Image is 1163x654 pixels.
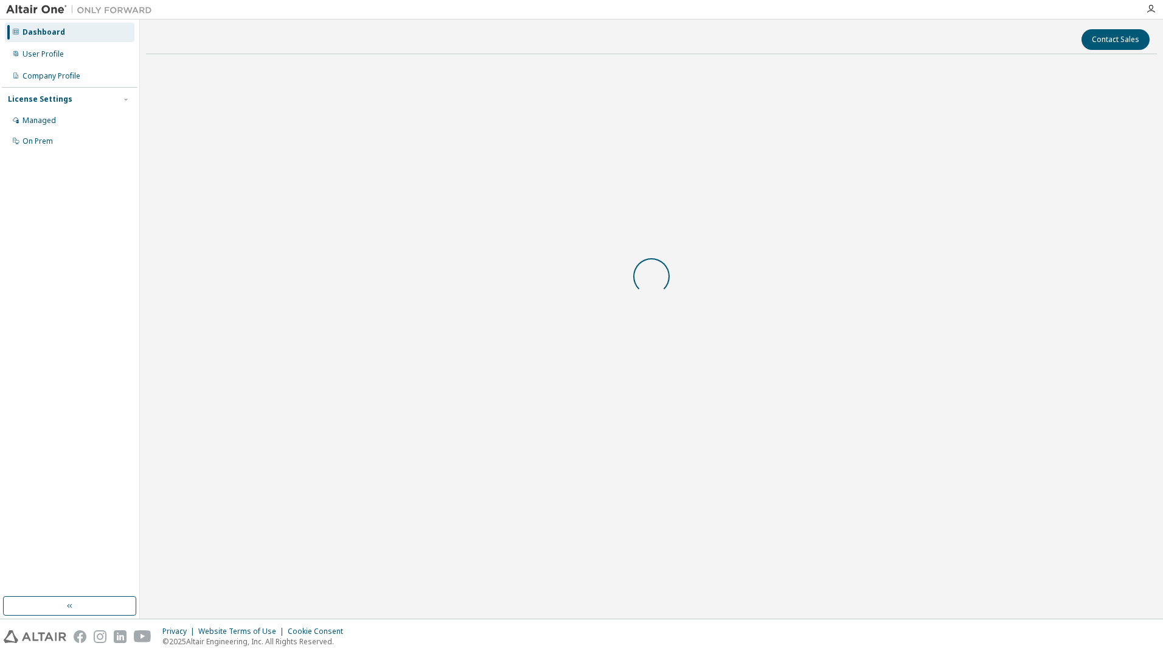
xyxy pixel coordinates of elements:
p: © 2025 Altair Engineering, Inc. All Rights Reserved. [162,636,350,647]
div: Dashboard [23,27,65,37]
div: On Prem [23,136,53,146]
div: Website Terms of Use [198,627,288,636]
div: User Profile [23,49,64,59]
div: Privacy [162,627,198,636]
img: instagram.svg [94,630,106,643]
button: Contact Sales [1081,29,1150,50]
img: altair_logo.svg [4,630,66,643]
img: youtube.svg [134,630,151,643]
img: facebook.svg [74,630,86,643]
div: Cookie Consent [288,627,350,636]
div: Company Profile [23,71,80,81]
img: linkedin.svg [114,630,127,643]
img: Altair One [6,4,158,16]
div: Managed [23,116,56,125]
div: License Settings [8,94,72,104]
